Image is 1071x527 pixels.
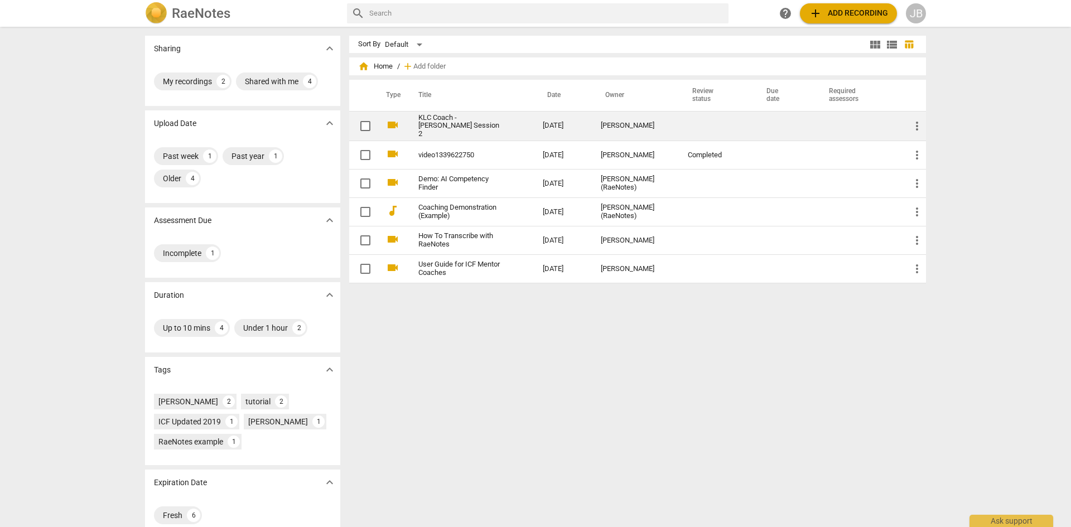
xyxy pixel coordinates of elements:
[223,395,235,408] div: 2
[321,115,338,132] button: Show more
[369,4,724,22] input: Search
[158,396,218,407] div: [PERSON_NAME]
[534,198,592,226] td: [DATE]
[386,204,399,217] span: audiotrack
[969,515,1053,527] div: Ask support
[154,118,196,129] p: Upload Date
[158,416,221,427] div: ICF Updated 2019
[397,62,400,71] span: /
[534,170,592,198] td: [DATE]
[321,361,338,378] button: Show more
[243,322,288,333] div: Under 1 hour
[601,236,670,245] div: [PERSON_NAME]
[145,2,167,25] img: Logo
[358,61,369,72] span: home
[323,476,336,489] span: expand_more
[358,40,380,49] div: Sort By
[779,7,792,20] span: help
[534,255,592,283] td: [DATE]
[321,40,338,57] button: Show more
[910,205,924,219] span: more_vert
[203,149,216,163] div: 1
[816,80,901,111] th: Required assessors
[321,287,338,303] button: Show more
[900,36,917,53] button: Table view
[884,36,900,53] button: List view
[418,114,503,139] a: KLC Coach - [PERSON_NAME] Session 2
[206,246,219,260] div: 1
[312,415,325,428] div: 1
[321,212,338,229] button: Show more
[154,215,211,226] p: Assessment Due
[418,260,503,277] a: User Guide for ICF Mentor Coaches
[418,232,503,249] a: How To Transcribe with RaeNotes
[163,173,181,184] div: Older
[601,204,670,220] div: [PERSON_NAME] (RaeNotes)
[413,62,446,71] span: Add folder
[269,149,282,163] div: 1
[275,395,287,408] div: 2
[231,151,264,162] div: Past year
[303,75,316,88] div: 4
[163,248,201,259] div: Incomplete
[601,265,670,273] div: [PERSON_NAME]
[145,2,338,25] a: LogoRaeNotes
[601,175,670,192] div: [PERSON_NAME] (RaeNotes)
[158,436,223,447] div: RaeNotes example
[163,151,199,162] div: Past week
[906,3,926,23] button: JB
[904,39,914,50] span: table_chart
[809,7,888,20] span: Add recording
[163,76,212,87] div: My recordings
[154,364,171,376] p: Tags
[248,416,308,427] div: [PERSON_NAME]
[910,234,924,247] span: more_vert
[867,36,884,53] button: Tile view
[215,321,228,335] div: 4
[418,151,503,159] a: video1339622750
[405,80,534,111] th: Title
[601,151,670,159] div: [PERSON_NAME]
[154,289,184,301] p: Duration
[386,261,399,274] span: videocam
[292,321,306,335] div: 2
[809,7,822,20] span: add
[534,111,592,141] td: [DATE]
[800,3,897,23] button: Upload
[163,322,210,333] div: Up to 10 mins
[172,6,230,21] h2: RaeNotes
[186,172,199,185] div: 4
[245,76,298,87] div: Shared with me
[225,415,238,428] div: 1
[534,80,592,111] th: Date
[163,510,182,521] div: Fresh
[323,363,336,376] span: expand_more
[351,7,365,20] span: search
[386,147,399,161] span: videocam
[592,80,679,111] th: Owner
[187,509,200,522] div: 6
[534,141,592,170] td: [DATE]
[910,177,924,190] span: more_vert
[386,233,399,246] span: videocam
[245,396,271,407] div: tutorial
[154,43,181,55] p: Sharing
[418,204,503,220] a: Coaching Demonstration (Example)
[688,151,744,159] div: Completed
[402,61,413,72] span: add
[358,61,393,72] span: Home
[753,80,816,111] th: Due date
[321,474,338,491] button: Show more
[323,288,336,302] span: expand_more
[323,42,336,55] span: expand_more
[869,38,882,51] span: view_module
[775,3,795,23] a: Help
[323,117,336,130] span: expand_more
[323,214,336,227] span: expand_more
[377,80,405,111] th: Type
[216,75,230,88] div: 2
[534,226,592,255] td: [DATE]
[679,80,753,111] th: Review status
[910,148,924,162] span: more_vert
